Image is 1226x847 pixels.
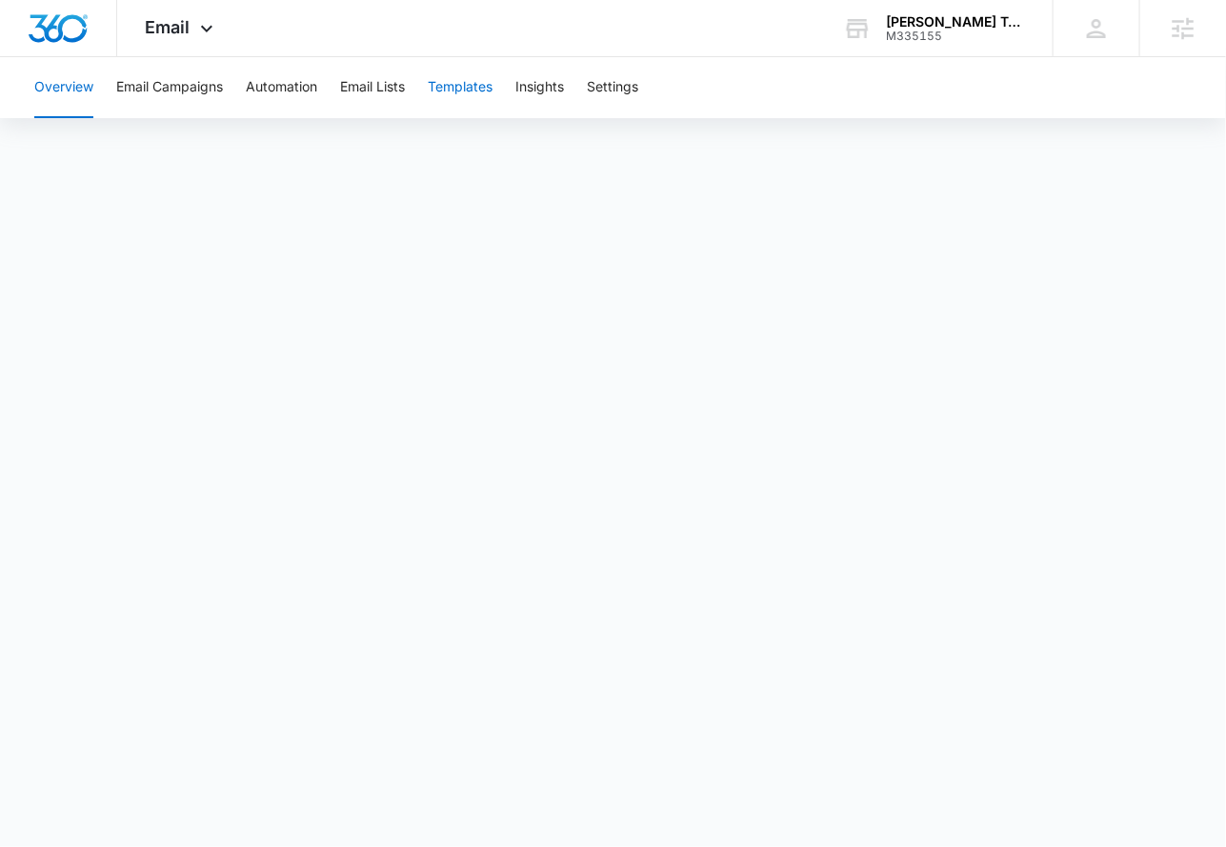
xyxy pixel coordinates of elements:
[886,14,1025,30] div: account name
[246,57,317,118] button: Automation
[886,30,1025,43] div: account id
[34,57,93,118] button: Overview
[116,57,223,118] button: Email Campaigns
[340,57,405,118] button: Email Lists
[515,57,564,118] button: Insights
[428,57,492,118] button: Templates
[587,57,638,118] button: Settings
[146,17,191,37] span: Email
